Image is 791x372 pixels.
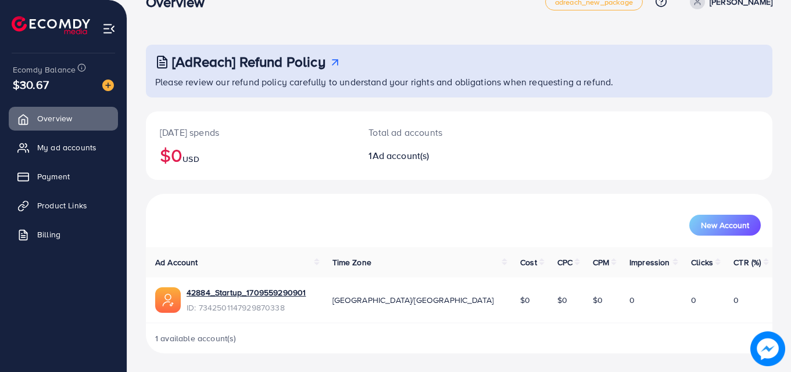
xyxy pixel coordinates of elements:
[557,294,567,306] span: $0
[182,153,199,165] span: USD
[368,125,497,139] p: Total ad accounts
[689,215,761,236] button: New Account
[13,76,49,93] span: $30.67
[102,22,116,35] img: menu
[9,194,118,217] a: Product Links
[37,229,60,240] span: Billing
[37,113,72,124] span: Overview
[187,287,306,298] a: 42884_Startup_1709559290901
[557,257,572,268] span: CPC
[733,257,761,268] span: CTR (%)
[102,80,114,91] img: image
[368,150,497,161] h2: 1
[593,257,609,268] span: CPM
[37,200,87,211] span: Product Links
[750,331,785,366] img: image
[691,257,713,268] span: Clicks
[9,223,118,246] a: Billing
[160,144,341,166] h2: $0
[155,333,237,344] span: 1 available account(s)
[332,257,371,268] span: Time Zone
[172,53,325,70] h3: [AdReach] Refund Policy
[520,294,530,306] span: $0
[332,294,494,306] span: [GEOGRAPHIC_DATA]/[GEOGRAPHIC_DATA]
[12,16,90,34] img: logo
[155,287,181,313] img: ic-ads-acc.e4c84228.svg
[373,149,429,162] span: Ad account(s)
[733,294,739,306] span: 0
[629,257,670,268] span: Impression
[13,64,76,75] span: Ecomdy Balance
[701,221,749,229] span: New Account
[37,171,70,182] span: Payment
[9,107,118,130] a: Overview
[155,257,198,268] span: Ad Account
[155,75,765,89] p: Please review our refund policy carefully to understand your rights and obligations when requesti...
[520,257,537,268] span: Cost
[9,165,118,188] a: Payment
[691,294,696,306] span: 0
[37,142,96,153] span: My ad accounts
[629,294,635,306] span: 0
[187,302,306,313] span: ID: 7342501147929870338
[160,125,341,139] p: [DATE] spends
[9,136,118,159] a: My ad accounts
[593,294,603,306] span: $0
